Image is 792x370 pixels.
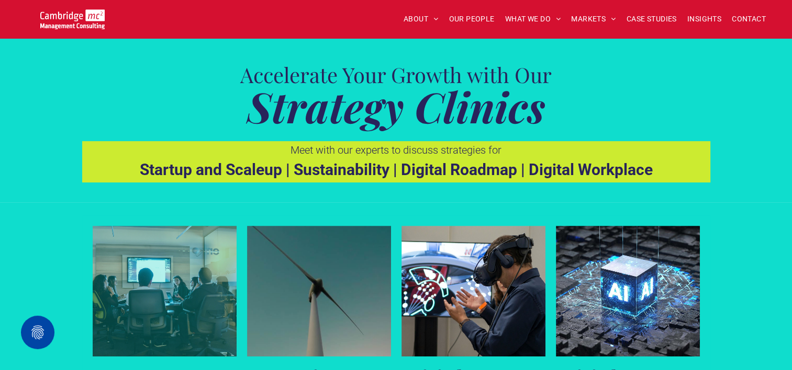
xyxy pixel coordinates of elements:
[140,160,653,179] strong: Startup and Scaleup | Sustainability | Digital Roadmap | Digital Workplace
[93,226,237,356] a: A group of executives huddled around a desk discussing business
[500,11,566,27] a: WHAT WE DO
[40,9,105,29] img: Go to Homepage
[291,144,501,156] span: Meet with our experts to discuss strategies for
[566,11,621,27] a: MARKETS
[398,11,444,27] a: ABOUT
[401,226,545,356] a: Middle-aged man wearing VR headset interacts infront of a tech dashboard
[727,11,771,27] a: CONTACT
[621,11,682,27] a: CASE STUDIES
[682,11,727,27] a: INSIGHTS
[247,78,545,134] strong: Strategy Clinics
[443,11,499,27] a: OUR PEOPLE
[240,61,552,88] span: Accelerate Your Growth with Our
[247,226,391,356] a: Near shot of a wind turbine against a dark blue sky
[556,226,700,356] a: Futuristic cube on a tech background with the words 'AI' in neon glow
